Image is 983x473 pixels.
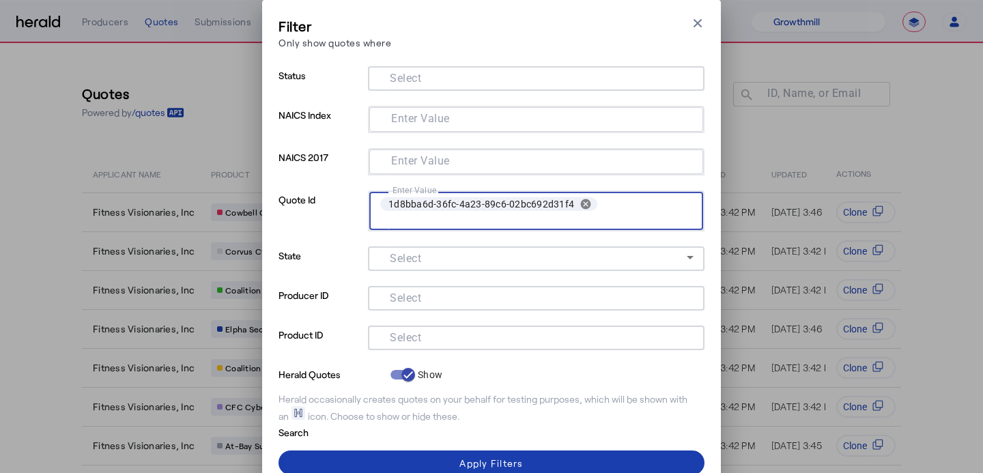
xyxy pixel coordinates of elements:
span: 1d8bba6d-36fc-4a23-89c6-02bc692d31f4 [388,197,574,211]
p: Producer ID [279,286,362,326]
p: NAICS Index [279,106,362,148]
mat-label: Enter Value [393,185,436,195]
mat-chip-grid: Selection [379,328,694,345]
p: NAICS 2017 [279,148,362,190]
mat-chip-grid: Selection [380,152,692,169]
mat-chip-grid: Selection [379,289,694,305]
p: Product ID [279,326,362,365]
p: Only show quotes where [279,35,391,50]
mat-label: Select [390,252,421,265]
mat-chip-grid: Selection [380,110,692,126]
p: Search [279,423,385,440]
label: Show [415,368,442,382]
mat-label: Select [390,291,421,304]
mat-chip-grid: Selection [379,69,694,85]
mat-chip-grid: Selection [380,195,692,230]
div: Herald occasionally creates quotes on your behalf for testing purposes, which will be shown with ... [279,392,704,423]
p: State [279,246,362,286]
h3: Filter [279,16,391,35]
div: Apply Filters [459,456,523,470]
p: Quote Id [279,190,362,246]
p: Status [279,66,362,106]
mat-label: Select [390,331,421,344]
button: remove 1d8bba6d-36fc-4a23-89c6-02bc692d31f4 [574,198,597,210]
mat-label: Select [390,72,421,85]
p: Herald Quotes [279,365,385,382]
mat-label: Enter Value [391,154,450,167]
mat-label: Enter Value [391,112,450,125]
